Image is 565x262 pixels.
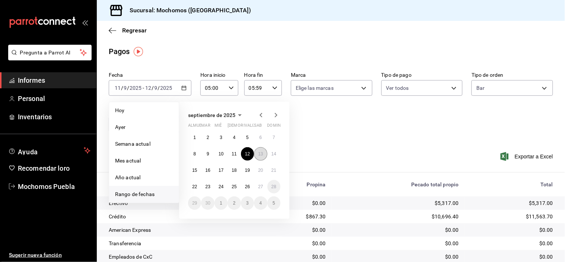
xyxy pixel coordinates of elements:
font: 1 [220,201,222,206]
abbr: 6 de septiembre de 2025 [259,135,262,140]
abbr: 3 de octubre de 2025 [246,201,249,206]
button: 16 de septiembre de 2025 [201,164,214,177]
abbr: 19 de septiembre de 2025 [245,168,250,173]
font: $0.00 [445,240,459,246]
font: 14 [272,151,276,157]
button: Exportar a Excel [502,152,553,161]
abbr: 10 de septiembre de 2025 [219,151,223,157]
abbr: 21 de septiembre de 2025 [272,168,276,173]
abbr: 13 de septiembre de 2025 [258,151,263,157]
img: Marcador de información sobre herramientas [134,47,143,56]
font: 4 [259,201,262,206]
font: 16 [205,168,210,173]
button: 17 de septiembre de 2025 [215,164,228,177]
font: 3 [220,135,222,140]
font: / [121,85,123,91]
button: 5 de octubre de 2025 [267,196,280,210]
font: 29 [192,201,197,206]
font: Ayuda [18,148,38,156]
font: Empleados de CxC [109,254,152,260]
abbr: 2 de septiembre de 2025 [207,135,209,140]
font: $5,317.00 [529,200,553,206]
input: ---- [129,85,142,91]
abbr: 14 de septiembre de 2025 [272,151,276,157]
font: [DEMOGRAPHIC_DATA] [228,123,272,128]
font: 3 [246,201,249,206]
abbr: 8 de septiembre de 2025 [193,151,196,157]
font: 5 [246,135,249,140]
abbr: 24 de septiembre de 2025 [219,184,223,189]
abbr: domingo [267,123,285,131]
input: ---- [160,85,173,91]
font: $10,696.40 [432,214,459,220]
font: Hora inicio [200,72,225,78]
font: 26 [245,184,250,189]
abbr: 4 de septiembre de 2025 [233,135,236,140]
font: Marca [291,72,306,78]
font: $0.00 [312,240,326,246]
abbr: 26 de septiembre de 2025 [245,184,250,189]
abbr: 15 de septiembre de 2025 [192,168,197,173]
font: dominio [267,123,285,128]
font: $0.00 [312,254,326,260]
font: $0.00 [539,240,553,246]
button: 5 de septiembre de 2025 [241,131,254,144]
abbr: jueves [228,123,272,131]
button: 19 de septiembre de 2025 [241,164,254,177]
font: $0.00 [539,254,553,260]
button: 13 de septiembre de 2025 [254,147,267,161]
font: Mes actual [115,158,141,164]
button: 6 de septiembre de 2025 [254,131,267,144]
font: Exportar a Excel [515,154,553,160]
button: abrir_cajón_menú [82,19,88,25]
font: 2 [207,135,209,140]
font: Regresar [122,27,147,34]
abbr: 22 de septiembre de 2025 [192,184,197,189]
button: 3 de septiembre de 2025 [215,131,228,144]
button: 27 de septiembre de 2025 [254,180,267,193]
font: 12 [245,151,250,157]
abbr: miércoles [215,123,222,131]
font: 21 [272,168,276,173]
font: 10 [219,151,223,157]
input: -- [114,85,121,91]
abbr: 30 de septiembre de 2025 [205,201,210,206]
font: / [152,85,154,91]
font: / [127,85,129,91]
input: -- [123,85,127,91]
font: 20 [258,168,263,173]
font: $867.30 [306,214,326,220]
font: septiembre de 2025 [188,112,235,118]
abbr: 3 de septiembre de 2025 [220,135,222,140]
abbr: lunes [188,123,210,131]
font: Mochomos Puebla [18,183,75,190]
font: Rango de fechas [115,191,155,197]
font: $0.00 [312,227,326,233]
font: Tipo de orden [472,72,504,78]
button: 23 de septiembre de 2025 [201,180,214,193]
font: almuerzo [188,123,210,128]
font: Ver todos [386,85,409,91]
font: Inventarios [18,113,52,121]
button: 7 de septiembre de 2025 [267,131,280,144]
button: 1 de octubre de 2025 [215,196,228,210]
abbr: viernes [241,123,261,131]
font: Fecha [109,72,123,78]
font: $0.00 [445,227,459,233]
font: Bar [476,85,485,91]
font: 4 [233,135,236,140]
button: 21 de septiembre de 2025 [267,164,280,177]
abbr: 11 de septiembre de 2025 [232,151,237,157]
font: 1 [193,135,196,140]
abbr: 7 de septiembre de 2025 [273,135,275,140]
button: 12 de septiembre de 2025 [241,147,254,161]
button: 24 de septiembre de 2025 [215,180,228,193]
font: Hora fin [244,72,263,78]
abbr: 25 de septiembre de 2025 [232,184,237,189]
button: Regresar [109,27,147,34]
font: $11,563.70 [526,214,553,220]
font: 30 [205,201,210,206]
font: Pregunta a Parrot AI [20,50,71,56]
font: 13 [258,151,263,157]
abbr: 1 de octubre de 2025 [220,201,222,206]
